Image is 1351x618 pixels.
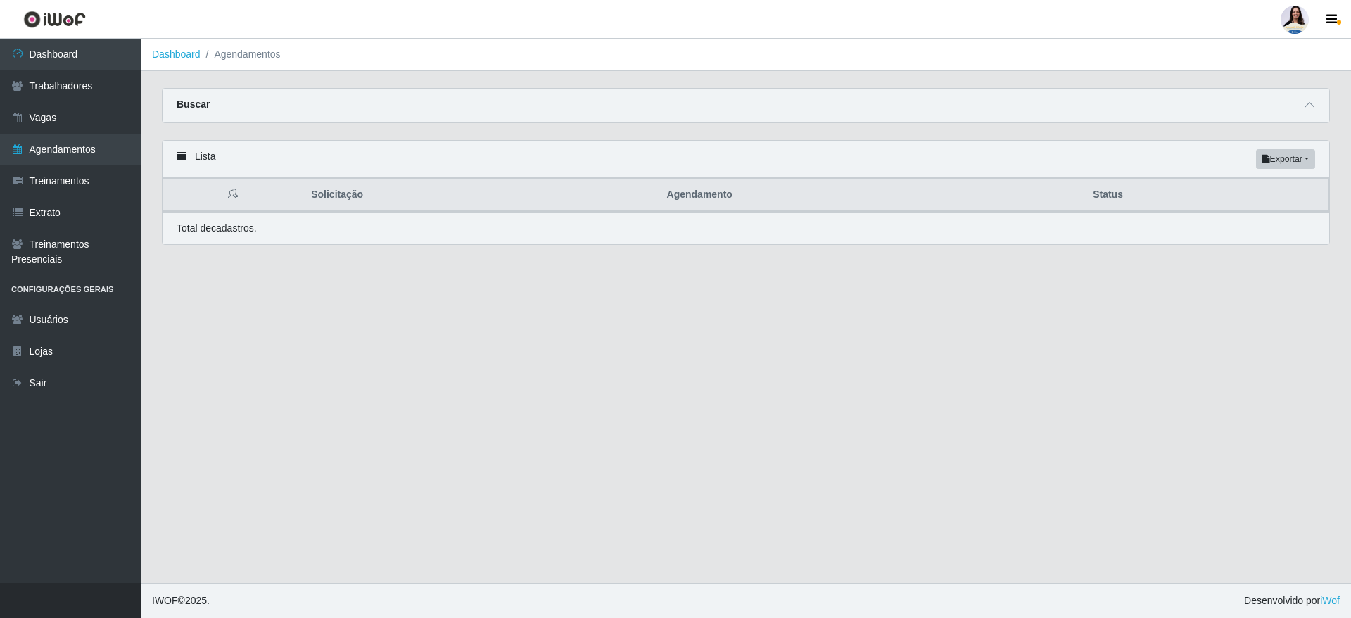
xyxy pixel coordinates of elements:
[201,47,281,62] li: Agendamentos
[1244,593,1340,608] span: Desenvolvido por
[1320,595,1340,606] a: iWof
[163,141,1329,178] div: Lista
[659,179,1085,212] th: Agendamento
[152,593,210,608] span: © 2025 .
[141,39,1351,71] nav: breadcrumb
[152,595,178,606] span: IWOF
[303,179,658,212] th: Solicitação
[152,49,201,60] a: Dashboard
[1084,179,1328,212] th: Status
[177,221,257,236] p: Total de cadastros.
[1256,149,1315,169] button: Exportar
[177,99,210,110] strong: Buscar
[23,11,86,28] img: CoreUI Logo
